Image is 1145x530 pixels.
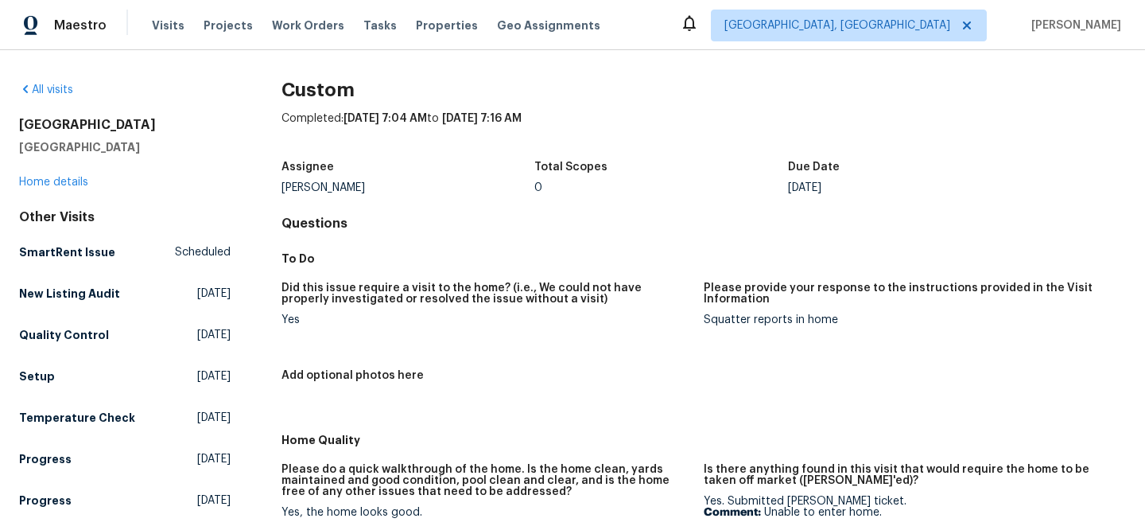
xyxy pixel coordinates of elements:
span: [GEOGRAPHIC_DATA], [GEOGRAPHIC_DATA] [724,18,950,33]
h5: Setup [19,368,55,384]
div: Squatter reports in home [704,314,1113,325]
h5: Due Date [788,162,840,173]
a: SmartRent IssueScheduled [19,238,231,267]
a: New Listing Audit[DATE] [19,279,231,308]
h5: To Do [281,251,1126,267]
h2: [GEOGRAPHIC_DATA] [19,117,231,133]
h5: SmartRent Issue [19,244,115,260]
a: Quality Control[DATE] [19,321,231,349]
h5: Assignee [281,162,334,173]
div: Yes [281,314,691,325]
div: Other Visits [19,209,231,225]
span: [DATE] [197,451,231,467]
p: Unable to enter home. [704,507,1113,518]
div: Completed: to [281,111,1126,152]
span: Work Orders [272,18,344,33]
span: [PERSON_NAME] [1025,18,1121,33]
span: Properties [416,18,478,33]
a: All visits [19,84,73,95]
h5: Temperature Check [19,410,135,426]
h2: Custom [281,82,1126,98]
span: [DATE] 7:04 AM [343,113,427,124]
span: Geo Assignments [497,18,600,33]
div: [PERSON_NAME] [281,182,535,193]
h5: Progress [19,493,72,509]
span: [DATE] [197,410,231,426]
span: Tasks [363,20,397,31]
span: Visits [152,18,184,33]
h5: Please provide your response to the instructions provided in the Visit Information [704,283,1113,305]
h5: Home Quality [281,432,1126,448]
span: [DATE] [197,368,231,384]
h5: New Listing Audit [19,286,120,302]
h5: Total Scopes [534,162,607,173]
h5: Progress [19,451,72,467]
h5: Add optional photos here [281,370,424,381]
a: Home details [19,177,88,188]
div: Yes, the home looks good. [281,507,691,518]
a: Progress[DATE] [19,486,231,515]
span: [DATE] 7:16 AM [442,113,522,124]
h5: Please do a quick walkthrough of the home. Is the home clean, yards maintained and good condition... [281,464,691,497]
h4: Questions [281,216,1126,232]
h5: [GEOGRAPHIC_DATA] [19,139,231,155]
span: Scheduled [175,244,231,260]
span: Maestro [54,18,107,33]
span: Projects [204,18,253,33]
a: Temperature Check[DATE] [19,403,231,432]
div: [DATE] [788,182,1042,193]
h5: Quality Control [19,327,109,343]
span: [DATE] [197,327,231,343]
h5: Did this issue require a visit to the home? (i.e., We could not have properly investigated or res... [281,283,691,305]
h5: Is there anything found in this visit that would require the home to be taken off market ([PERSON... [704,464,1113,486]
span: [DATE] [197,493,231,509]
b: Comment: [704,507,761,518]
span: [DATE] [197,286,231,302]
a: Setup[DATE] [19,362,231,391]
a: Progress[DATE] [19,445,231,473]
div: 0 [534,182,788,193]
